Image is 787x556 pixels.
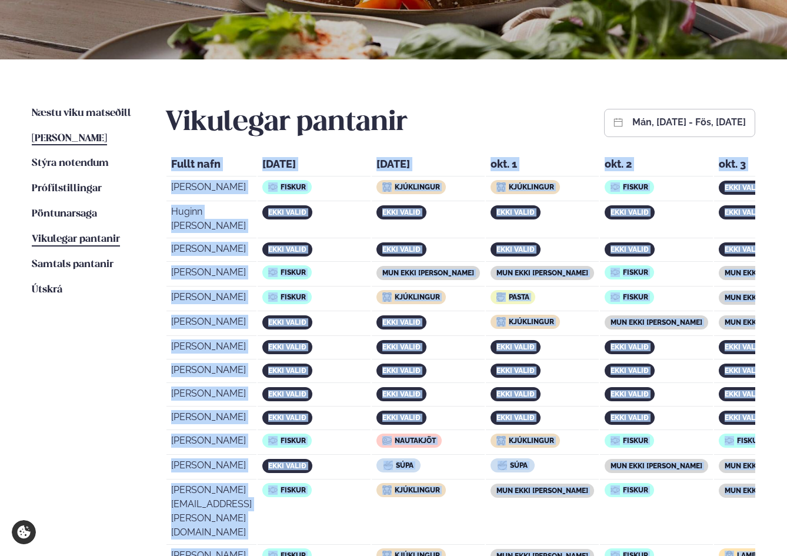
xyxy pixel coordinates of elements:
span: ekki valið [496,208,535,217]
span: Súpa [510,461,528,470]
span: mun ekki [PERSON_NAME] [611,318,702,327]
span: ekki valið [611,367,649,375]
span: Fiskur [281,293,306,301]
th: [DATE] [258,155,371,177]
img: icon img [268,485,278,495]
a: Vikulegar pantanir [32,232,120,247]
a: Prófílstillingar [32,182,102,196]
span: Samtals pantanir [32,259,114,269]
img: icon img [268,182,278,192]
td: [PERSON_NAME] [166,384,256,407]
span: Stýra notendum [32,158,109,168]
span: Prófílstillingar [32,184,102,194]
span: ekki valið [382,390,421,398]
span: ekki valið [382,343,421,351]
span: ekki valið [268,208,306,217]
span: ekki valið [611,245,649,254]
span: Fiskur [623,183,648,191]
span: Fiskur [281,486,306,494]
span: Kjúklingur [509,437,554,445]
span: Fiskur [623,486,648,494]
img: icon img [611,292,620,302]
span: ekki valið [496,414,535,422]
span: ekki valið [268,462,306,470]
img: icon img [382,292,392,302]
span: ekki valið [725,390,763,398]
th: Fullt nafn [166,155,256,177]
td: [PERSON_NAME] [166,239,256,262]
img: icon img [382,436,392,445]
img: icon img [496,317,506,327]
td: [PERSON_NAME][EMAIL_ADDRESS][PERSON_NAME][DOMAIN_NAME] [166,481,256,545]
span: Kjúklingur [509,318,554,326]
a: Cookie settings [12,520,36,544]
span: ekki valið [496,245,535,254]
span: Fiskur [623,437,648,445]
span: ekki valið [725,367,763,375]
a: Næstu viku matseðill [32,106,131,121]
td: [PERSON_NAME] [166,178,256,201]
span: ekki valið [382,318,421,327]
img: icon img [496,292,506,302]
span: Fiskur [623,293,648,301]
img: icon img [611,268,620,277]
span: mun ekki [PERSON_NAME] [496,269,588,277]
span: ekki valið [268,343,306,351]
th: okt. 1 [486,155,599,177]
a: Pöntunarsaga [32,207,97,221]
span: Fiskur [737,437,762,445]
td: Huginn [PERSON_NAME] [166,202,256,238]
span: Kjúklingur [509,183,554,191]
img: icon img [611,436,620,445]
img: icon img [611,182,620,192]
span: ekki valið [382,367,421,375]
img: icon img [268,268,278,277]
span: ekki valið [496,367,535,375]
td: [PERSON_NAME] [166,456,256,480]
span: ekki valið [611,390,649,398]
img: icon img [268,436,278,445]
span: Fiskur [281,268,306,277]
a: Samtals pantanir [32,258,114,272]
span: ekki valið [268,245,306,254]
span: ekki valið [725,208,763,217]
span: ekki valið [268,414,306,422]
a: Stýra notendum [32,157,109,171]
span: ekki valið [382,245,421,254]
span: ekki valið [268,367,306,375]
img: icon img [384,461,393,470]
span: ekki valið [725,343,763,351]
h2: Vikulegar pantanir [165,106,408,139]
th: [DATE] [372,155,485,177]
span: Kjúklingur [395,183,440,191]
span: ekki valið [496,343,535,351]
span: Næstu viku matseðill [32,108,131,118]
span: Kjúklingur [395,486,440,494]
span: mun ekki [PERSON_NAME] [496,487,588,495]
span: Vikulegar pantanir [32,234,120,244]
button: mán, [DATE] - fös, [DATE] [632,118,746,127]
span: [PERSON_NAME] [32,134,107,144]
span: mun ekki [PERSON_NAME] [382,269,474,277]
span: Útskrá [32,285,62,295]
span: Nautakjöt [395,437,436,445]
img: icon img [268,292,278,302]
td: [PERSON_NAME] [166,337,256,359]
td: [PERSON_NAME] [166,431,256,455]
img: icon img [382,182,392,192]
img: icon img [496,182,506,192]
span: Fiskur [281,437,306,445]
td: [PERSON_NAME] [166,312,256,336]
span: Fiskur [623,268,648,277]
span: Pöntunarsaga [32,209,97,219]
a: Útskrá [32,283,62,297]
span: ekki valið [382,208,421,217]
span: ekki valið [268,318,306,327]
img: icon img [496,436,506,445]
th: okt. 2 [600,155,713,177]
td: [PERSON_NAME] [166,263,256,287]
td: [PERSON_NAME] [166,288,256,311]
img: icon img [611,485,620,495]
span: ekki valið [611,414,649,422]
span: ekki valið [382,414,421,422]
